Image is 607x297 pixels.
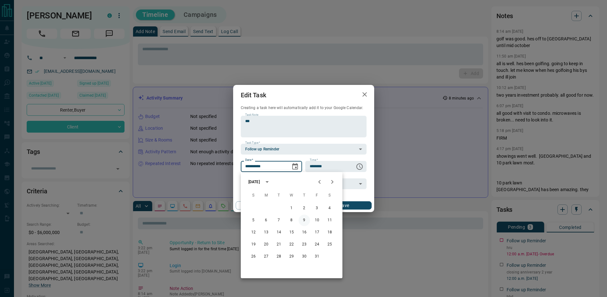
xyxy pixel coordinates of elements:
[260,251,272,262] button: 27
[353,160,366,173] button: Choose time, selected time is 12:00 AM
[317,201,371,210] button: Save
[311,227,323,238] button: 17
[260,189,272,202] span: Monday
[248,239,259,250] button: 19
[245,141,260,145] label: Task Type
[286,203,297,214] button: 1
[248,189,259,202] span: Sunday
[260,239,272,250] button: 20
[311,189,323,202] span: Friday
[326,176,339,188] button: Next month
[324,227,335,238] button: 18
[324,239,335,250] button: 25
[324,215,335,226] button: 11
[245,113,258,117] label: Task Note
[313,176,326,188] button: Previous month
[311,251,323,262] button: 31
[248,227,259,238] button: 12
[286,251,297,262] button: 29
[262,176,273,187] button: calendar view is open, switch to year view
[324,189,335,202] span: Saturday
[286,227,297,238] button: 15
[248,215,259,226] button: 5
[248,179,260,185] div: [DATE]
[273,227,285,238] button: 14
[286,215,297,226] button: 8
[311,239,323,250] button: 24
[248,251,259,262] button: 26
[273,251,285,262] button: 28
[273,215,285,226] button: 7
[289,160,301,173] button: Choose date, selected date is Sep 16, 2025
[299,215,310,226] button: 9
[310,158,318,162] label: Time
[260,215,272,226] button: 6
[299,227,310,238] button: 16
[260,227,272,238] button: 13
[299,203,310,214] button: 2
[286,189,297,202] span: Wednesday
[324,203,335,214] button: 4
[299,189,310,202] span: Thursday
[299,251,310,262] button: 30
[245,158,253,162] label: Date
[286,239,297,250] button: 22
[311,203,323,214] button: 3
[273,189,285,202] span: Tuesday
[233,85,274,105] h2: Edit Task
[311,215,323,226] button: 10
[273,239,285,250] button: 21
[236,201,290,210] button: Cancel
[241,144,367,155] div: Follow up Reminder
[241,105,367,111] p: Creating a task here will automatically add it to your Google Calendar.
[299,239,310,250] button: 23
